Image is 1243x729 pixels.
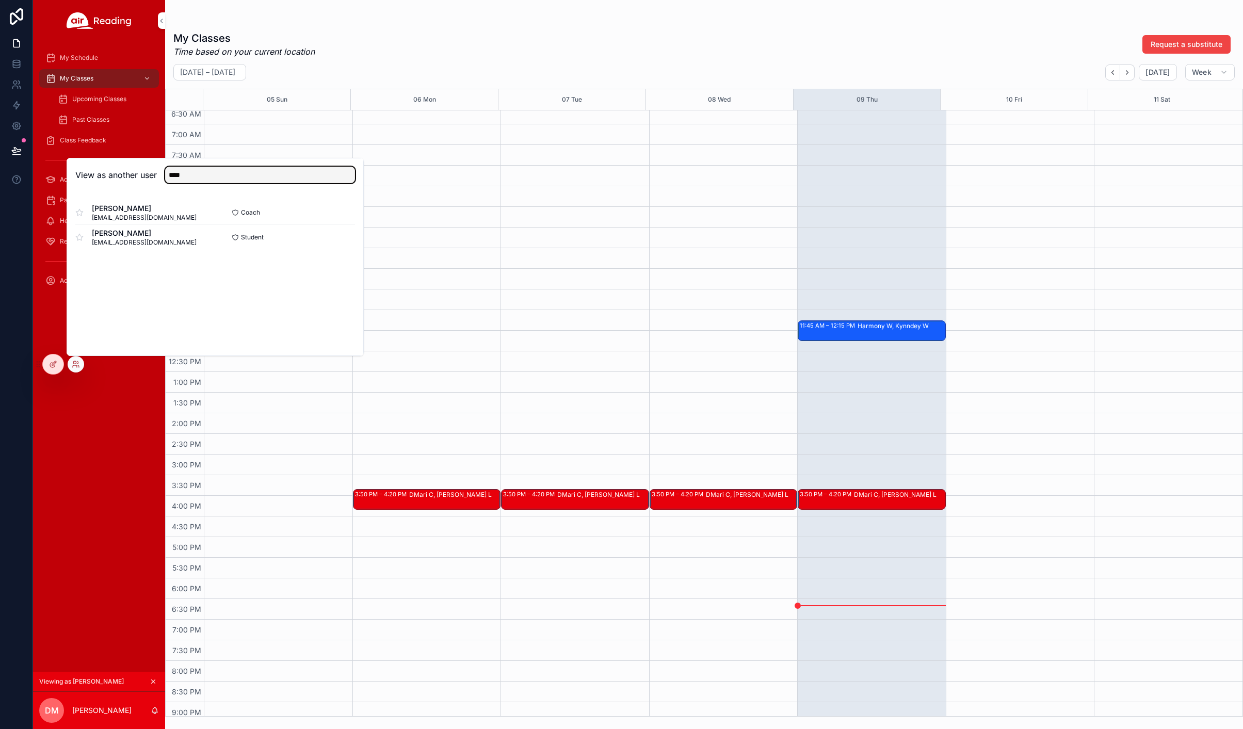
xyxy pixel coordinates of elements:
span: 7:30 AM [169,151,204,159]
button: [DATE] [1139,64,1176,80]
span: Viewing as [PERSON_NAME] [39,677,124,686]
span: Student [241,233,264,241]
span: 6:30 PM [169,605,204,613]
span: 5:00 PM [170,543,204,552]
em: Time based on your current location [173,45,315,58]
div: DMari C, [PERSON_NAME] L [409,491,500,499]
span: 9:00 PM [169,708,204,717]
a: Help Center [39,212,159,230]
span: My Schedule [60,54,98,62]
span: 7:00 PM [170,625,204,634]
a: Class Feedback [39,131,159,150]
span: [DATE] [1145,68,1170,77]
div: DMari C, [PERSON_NAME] L [706,491,797,499]
span: 8:30 PM [169,687,204,696]
h1: My Classes [173,31,315,45]
button: Request a substitute [1142,35,1231,54]
div: 3:50 PM – 4:20 PM [503,490,557,498]
span: Academy [60,175,88,184]
button: 07 Tue [562,89,582,110]
div: Harmony W, Kynndey W [858,322,945,330]
span: 1:00 PM [171,378,204,386]
span: Request a substitute [1151,39,1222,50]
a: My Schedule [39,48,159,67]
p: [PERSON_NAME] [72,705,132,716]
span: Account [60,277,84,285]
button: 10 Fri [1006,89,1022,110]
span: 4:00 PM [169,501,204,510]
span: Past Classes [72,116,109,124]
div: 3:50 PM – 4:20 PMDMari C, [PERSON_NAME] L [502,490,649,509]
span: 1:30 PM [171,398,204,407]
span: Help Center [60,217,95,225]
span: [EMAIL_ADDRESS][DOMAIN_NAME] [92,214,197,222]
div: 3:50 PM – 4:20 PM [800,490,854,498]
span: 8:00 PM [169,667,204,675]
button: 09 Thu [857,89,878,110]
span: Coach [241,208,260,217]
span: Request Substitutes [60,237,118,246]
div: 11:45 AM – 12:15 PM [800,321,858,330]
button: Back [1105,64,1120,80]
span: 2:00 PM [169,419,204,428]
img: App logo [67,12,132,29]
span: [PERSON_NAME] [92,203,197,214]
span: 7:30 PM [170,646,204,655]
button: 06 Mon [413,89,436,110]
span: [PERSON_NAME] [92,228,197,238]
button: 08 Wed [708,89,731,110]
div: scrollable content [33,41,165,303]
a: Upcoming Classes [52,90,159,108]
div: DMari C, [PERSON_NAME] L [854,491,945,499]
a: Account [39,271,159,290]
div: DMari C, [PERSON_NAME] L [557,491,648,499]
button: Week [1185,64,1235,80]
a: Request Substitutes [39,232,159,251]
div: 11:45 AM – 12:15 PMHarmony W, Kynndey W [798,321,945,341]
span: 3:00 PM [169,460,204,469]
button: 11 Sat [1154,89,1170,110]
span: 12:30 PM [166,357,204,366]
span: 7:00 AM [169,130,204,139]
span: 4:30 PM [169,522,204,531]
span: 6:30 AM [169,109,204,118]
span: 3:30 PM [169,481,204,490]
h2: [DATE] – [DATE] [180,67,235,77]
a: My Classes [39,69,159,88]
div: 3:50 PM – 4:20 PMDMari C, [PERSON_NAME] L [650,490,797,509]
span: 2:30 PM [169,440,204,448]
span: Class Feedback [60,136,106,144]
div: 3:50 PM – 4:20 PMDMari C, [PERSON_NAME] L [798,490,945,509]
h2: View as another user [75,169,157,181]
span: Upcoming Classes [72,95,126,103]
a: Past Classes [52,110,159,129]
a: Academy [39,170,159,189]
div: 3:50 PM – 4:20 PM [652,490,706,498]
button: Next [1120,64,1135,80]
button: 05 Sun [267,89,287,110]
span: Payments [60,196,89,204]
div: 3:50 PM – 4:20 PMDMari C, [PERSON_NAME] L [353,490,501,509]
span: [EMAIL_ADDRESS][DOMAIN_NAME] [92,238,197,247]
span: 6:00 PM [169,584,204,593]
div: 3:50 PM – 4:20 PM [355,490,409,498]
span: 5:30 PM [170,563,204,572]
span: Week [1192,68,1212,77]
a: Payments [39,191,159,209]
span: My Classes [60,74,93,83]
span: DM [45,704,59,717]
